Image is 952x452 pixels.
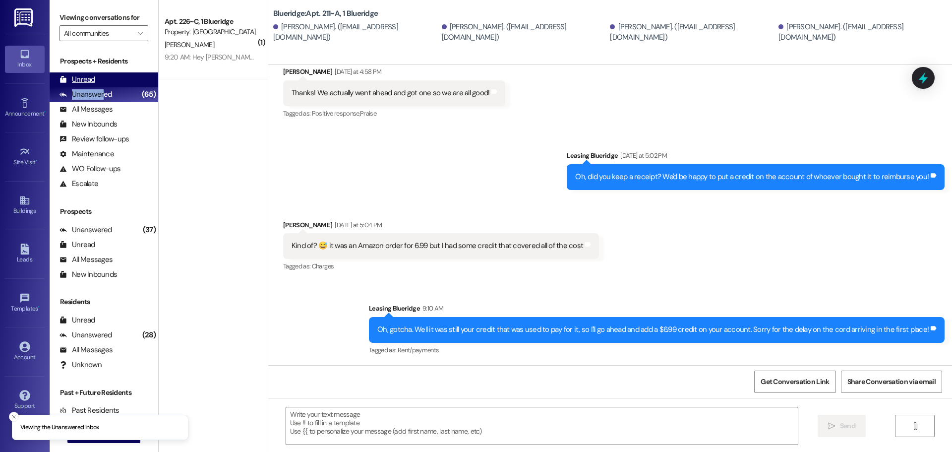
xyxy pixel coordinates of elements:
span: Positive response , [312,109,360,118]
div: Residents [50,297,158,307]
div: [DATE] at 5:04 PM [332,220,382,230]
div: Oh, did you keep a receipt? We'd be happy to put a credit on the account of whoever bought it to ... [575,172,929,182]
div: New Inbounds [59,269,117,280]
div: [DATE] at 4:58 PM [332,66,381,77]
span: Praise [360,109,376,118]
a: Site Visit • [5,143,45,170]
span: Share Conversation via email [847,377,936,387]
div: [DATE] at 5:02 PM [618,150,667,161]
button: Share Conversation via email [841,371,942,393]
a: Leads [5,241,45,267]
a: Templates • [5,290,45,317]
div: [PERSON_NAME]. ([EMAIL_ADDRESS][DOMAIN_NAME]) [610,22,776,43]
div: Tagged as: [283,106,506,121]
i:  [911,422,919,430]
div: Tagged as: [283,259,599,273]
div: All Messages [59,345,113,355]
div: Past Residents [59,405,119,416]
span: • [38,304,40,311]
span: Send [840,421,855,431]
div: Apt. 226~C, 1 Blueridge [165,16,256,27]
span: • [36,157,37,164]
div: WO Follow-ups [59,164,120,174]
div: Leasing Blueridge [567,150,945,164]
div: Escalate [59,179,98,189]
button: Get Conversation Link [754,371,835,393]
div: Unanswered [59,330,112,340]
div: [PERSON_NAME]. ([EMAIL_ADDRESS][DOMAIN_NAME]) [442,22,608,43]
div: (65) [139,87,158,102]
span: • [44,109,46,116]
button: Close toast [9,412,19,422]
i:  [828,422,835,430]
div: (37) [140,222,158,238]
div: Unread [59,315,95,325]
div: All Messages [59,104,113,115]
div: Maintenance [59,149,114,159]
div: 9:10 AM [420,303,443,314]
div: (28) [140,327,158,343]
a: Buildings [5,192,45,219]
div: New Inbounds [59,119,117,129]
img: ResiDesk Logo [14,8,35,27]
div: Kind of? 😅 it was an Amazon order for 6.99 but I had some credit that covered all of the cost [292,241,583,251]
p: Viewing the Unanswered inbox [20,423,99,432]
div: All Messages [59,255,113,265]
button: Send [818,415,866,437]
span: Rent/payments [398,346,439,354]
div: Prospects + Residents [50,56,158,66]
div: Oh, gotcha. Well it was still your credit that was used to pay for it, so I'll go ahead and add a... [377,324,929,335]
div: Unanswered [59,225,112,235]
div: Tagged as: [369,343,945,357]
div: Review follow-ups [59,134,129,144]
div: Past + Future Residents [50,387,158,398]
div: [PERSON_NAME]. ([EMAIL_ADDRESS][DOMAIN_NAME]) [778,22,945,43]
div: [PERSON_NAME] [283,66,506,80]
span: Get Conversation Link [761,377,829,387]
div: [PERSON_NAME]. ([EMAIL_ADDRESS][DOMAIN_NAME]) [273,22,439,43]
div: Property: [GEOGRAPHIC_DATA] [165,27,256,37]
i:  [137,29,143,37]
div: Unread [59,74,95,85]
div: Leasing Blueridge [369,303,945,317]
div: Unanswered [59,89,112,100]
div: Prospects [50,206,158,217]
a: Support [5,387,45,414]
span: Charges [312,262,334,270]
a: Inbox [5,46,45,72]
a: Account [5,338,45,365]
div: Thanks! We actually went ahead and got one so we are all good! [292,88,490,98]
div: [PERSON_NAME] [283,220,599,234]
label: Viewing conversations for [59,10,148,25]
span: [PERSON_NAME] [165,40,214,49]
b: Blueridge: Apt. 211~A, 1 Blueridge [273,8,378,19]
div: Unread [59,240,95,250]
div: Unknown [59,360,102,370]
input: All communities [64,25,132,41]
